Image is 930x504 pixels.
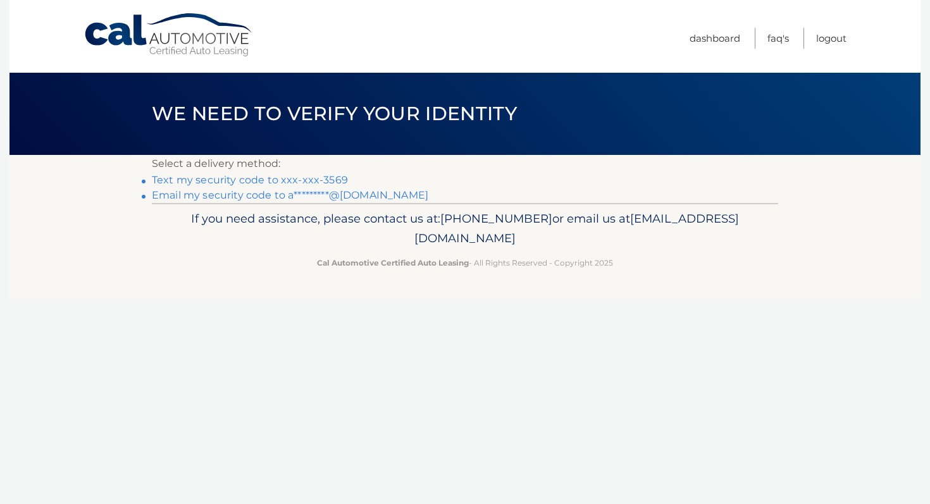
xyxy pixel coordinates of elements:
[152,102,517,125] span: We need to verify your identity
[152,189,428,201] a: Email my security code to a*********@[DOMAIN_NAME]
[816,28,846,49] a: Logout
[152,155,778,173] p: Select a delivery method:
[440,211,552,226] span: [PHONE_NUMBER]
[317,258,469,267] strong: Cal Automotive Certified Auto Leasing
[767,28,789,49] a: FAQ's
[160,256,770,269] p: - All Rights Reserved - Copyright 2025
[690,28,740,49] a: Dashboard
[152,174,348,186] a: Text my security code to xxx-xxx-3569
[160,209,770,249] p: If you need assistance, please contact us at: or email us at
[84,13,254,58] a: Cal Automotive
